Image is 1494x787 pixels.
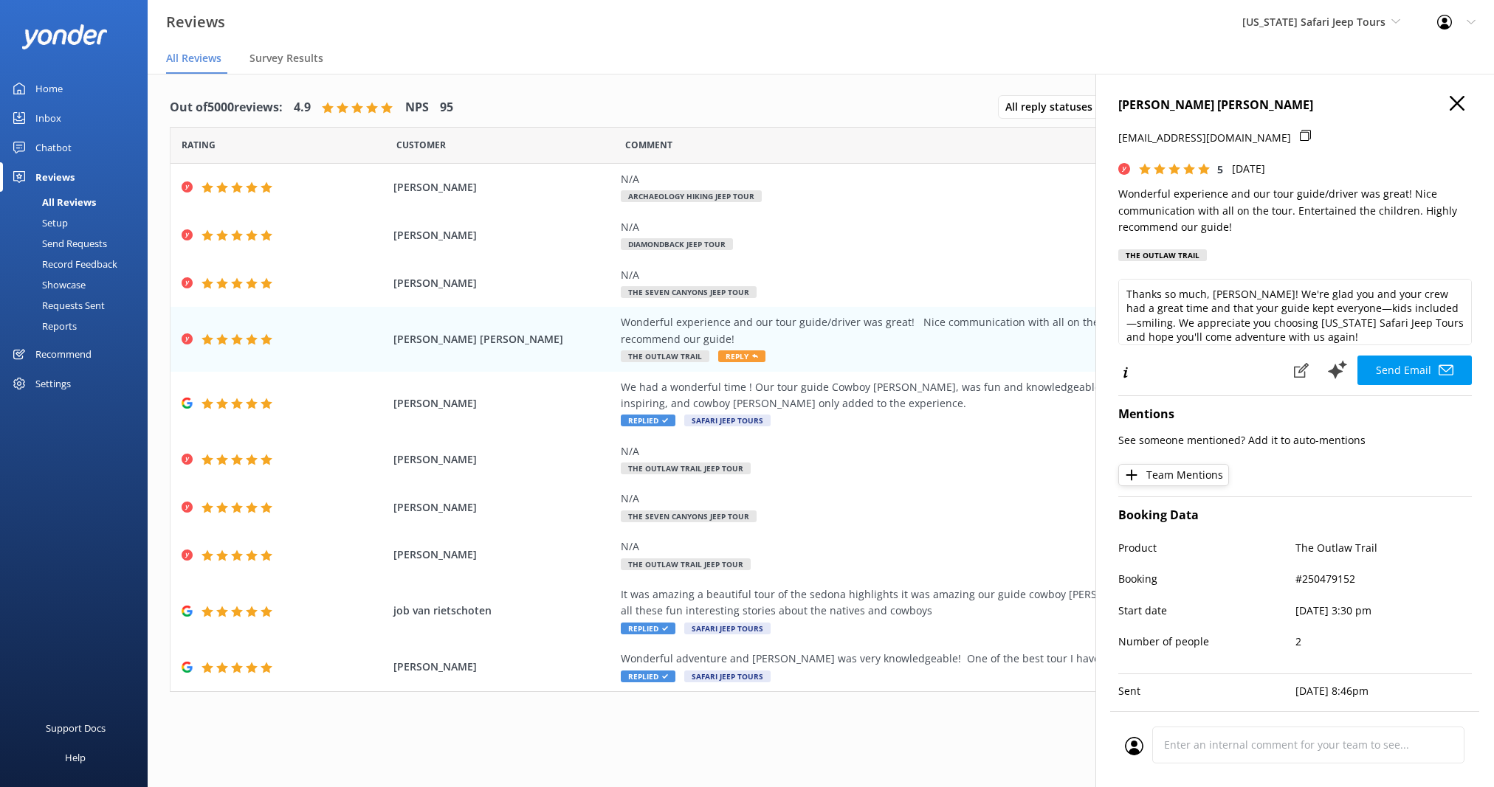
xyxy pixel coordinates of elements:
[621,558,751,570] span: The Outlaw Trail Jeep Tour
[1118,540,1295,556] p: Product
[1450,96,1464,112] button: Close
[621,171,1292,187] div: N/A
[1118,130,1291,146] p: [EMAIL_ADDRESS][DOMAIN_NAME]
[1217,162,1223,176] span: 5
[1118,186,1472,235] p: Wonderful experience and our tour guide/driver was great! Nice communication with all on the tour...
[684,623,771,634] span: Safari Jeep Tours
[35,162,75,192] div: Reviews
[621,267,1292,283] div: N/A
[625,138,672,152] span: Question
[621,490,1292,507] div: N/A
[621,651,1292,667] div: Wonderful adventure and [PERSON_NAME] was very knowledgeable! One of the best tour I have been on!
[35,103,61,133] div: Inbox
[1295,683,1473,699] p: [DATE] 8:46pm
[1118,249,1207,261] div: The Outlaw Trail
[621,462,751,474] span: The Outlaw Trail Jeep Tour
[621,510,757,522] span: The Seven Canyons Jeep Tour
[684,670,771,682] span: Safari Jeep Tours
[9,192,148,212] a: All Reviews
[294,98,311,117] h4: 4.9
[9,212,148,233] a: Setup
[65,743,86,772] div: Help
[621,379,1292,412] div: We had a wonderful time ! Our tour guide Cowboy [PERSON_NAME], was fun and knowledgeable! The vie...
[9,192,96,212] div: All Reviews
[621,190,762,202] span: Archaeology Hiking Jeep Tour
[718,350,765,362] span: Reply
[1118,683,1295,699] p: Sent
[249,51,323,66] span: Survey Results
[621,623,675,634] span: Replied
[440,98,453,117] h4: 95
[170,98,283,117] h4: Out of 5000 reviews:
[1005,99,1101,115] span: All reply statuses
[393,395,613,412] span: [PERSON_NAME]
[393,659,613,675] span: [PERSON_NAME]
[393,227,613,243] span: [PERSON_NAME]
[393,451,613,468] span: [PERSON_NAME]
[393,547,613,563] span: [PERSON_NAME]
[1118,432,1472,448] p: See someone mentioned? Add it to auto-mentions
[35,339,92,369] div: Recommend
[35,133,72,162] div: Chatbot
[1242,15,1385,29] span: [US_STATE] Safari Jeep Tours
[1295,571,1473,587] p: #250479152
[1118,603,1295,619] p: Start date
[684,415,771,426] span: Safari Jeep Tours
[9,316,77,336] div: Reports
[621,238,733,250] span: Diamondback Jeep Tour
[182,138,216,152] span: Date
[621,219,1292,235] div: N/A
[1118,571,1295,587] p: Booking
[1118,634,1295,650] p: Number of people
[9,254,117,274] div: Record Feedback
[1118,279,1472,345] textarea: Thanks so much, [PERSON_NAME]! We're glad you and your crew had a great time and that your guide ...
[9,316,148,336] a: Reports
[9,295,148,316] a: Requests Sent
[1118,96,1472,115] h4: [PERSON_NAME] [PERSON_NAME]
[35,74,63,103] div: Home
[1295,603,1473,619] p: [DATE] 3:30 pm
[396,138,446,152] span: Date
[1118,506,1472,525] h4: Booking Data
[9,212,68,233] div: Setup
[22,24,107,49] img: yonder-white-logo.png
[166,10,225,34] h3: Reviews
[1232,161,1265,177] p: [DATE]
[35,369,71,398] div: Settings
[393,603,613,619] span: job van rietschoten
[621,586,1292,620] div: It was amazing a beautiful tour of the sedona highlights it was amazing our guide cowboy [PERSON_...
[393,179,613,195] span: [PERSON_NAME]
[393,499,613,516] span: [PERSON_NAME]
[1295,540,1473,556] p: The Outlaw Trail
[621,443,1292,460] div: N/A
[1118,464,1229,486] button: Team Mentions
[9,233,107,254] div: Send Requests
[9,254,148,274] a: Record Feedback
[621,350,709,362] span: The Outlaw Trail
[46,713,106,743] div: Support Docs
[9,274,148,295] a: Showcase
[393,331,613,347] span: [PERSON_NAME] [PERSON_NAME]
[9,274,86,295] div: Showcase
[1118,405,1472,424] h4: Mentions
[621,538,1292,555] div: N/A
[9,295,105,316] div: Requests Sent
[621,670,675,682] span: Replied
[166,51,221,66] span: All Reviews
[1295,634,1473,650] p: 2
[393,275,613,291] span: [PERSON_NAME]
[1125,737,1143,755] img: user_profile.svg
[9,233,148,254] a: Send Requests
[1357,356,1472,385] button: Send Email
[621,314,1292,347] div: Wonderful experience and our tour guide/driver was great! Nice communication with all on the tour...
[621,415,675,426] span: Replied
[621,286,757,298] span: The Seven Canyons Jeep Tour
[405,98,429,117] h4: NPS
